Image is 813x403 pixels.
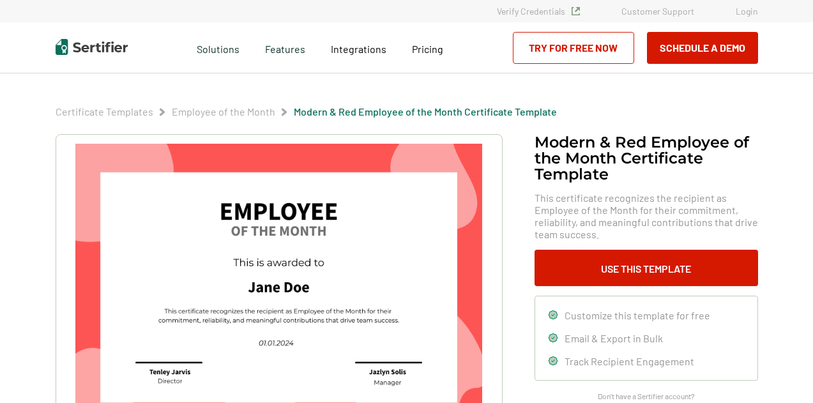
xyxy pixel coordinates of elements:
img: Sertifier | Digital Credentialing Platform [56,39,128,55]
span: Certificate Templates [56,105,153,118]
a: Verify Credentials [497,6,580,17]
a: Integrations [331,40,386,56]
span: Email & Export in Bulk [565,332,663,344]
a: Certificate Templates [56,105,153,118]
img: Verified [572,7,580,15]
span: Pricing [412,43,443,55]
span: Track Recipient Engagement [565,355,694,367]
a: Employee of the Month [172,105,275,118]
a: Customer Support [621,6,694,17]
a: Login [736,6,758,17]
button: Use This Template [535,250,758,286]
a: Pricing [412,40,443,56]
h1: Modern & Red Employee of the Month Certificate Template [535,134,758,182]
a: Try for Free Now [513,32,634,64]
span: Integrations [331,43,386,55]
span: Employee of the Month [172,105,275,118]
div: Breadcrumb [56,105,557,118]
span: Customize this template for free [565,309,710,321]
span: Solutions [197,40,239,56]
span: This certificate recognizes the recipient as Employee of the Month for their commitment, reliabil... [535,192,758,240]
a: Modern & Red Employee of the Month Certificate Template [294,105,557,118]
span: Modern & Red Employee of the Month Certificate Template [294,105,557,118]
span: Don’t have a Sertifier account? [598,390,695,402]
span: Features [265,40,305,56]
